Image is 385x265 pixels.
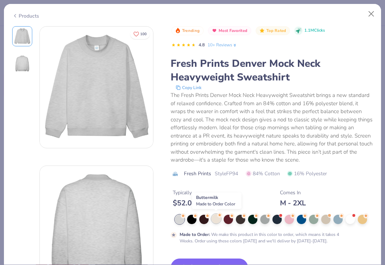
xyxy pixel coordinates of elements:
span: Fresh Prints [184,170,211,177]
img: Top Rated sort [259,28,265,33]
img: Most Favorited sort [211,28,217,33]
span: 100 [140,32,147,36]
div: Buttermilk [192,192,242,209]
div: The Fresh Prints Denver Mock Neck Heavyweight Sweatshirt brings a new standard of relaxed confide... [171,91,373,164]
span: Top Rated [266,29,286,33]
span: Most Favorited [219,29,247,33]
div: $ 52.00 - $ 60.00 [173,199,232,208]
span: Trending [182,29,200,33]
button: Badge Button [256,26,290,36]
strong: Made to Order : [180,232,210,237]
span: 16% Polyester [287,170,327,177]
span: 84% Cotton [246,170,280,177]
button: Badge Button [171,26,204,36]
div: M - 2XL [280,199,306,208]
a: 10+ Reviews [208,42,237,48]
div: Typically [173,189,232,196]
button: Like [130,29,150,39]
button: Close [365,7,378,21]
span: 1.1M Clicks [304,28,325,34]
div: We make this product in this color to order, which means it takes 4 Weeks. Order using these colo... [180,231,349,244]
span: 4.8 [199,42,205,48]
img: brand logo [171,171,180,177]
div: 4.8 Stars [171,39,196,51]
div: Fresh Prints Denver Mock Neck Heavyweight Sweatshirt [171,57,373,84]
img: Front [40,31,153,144]
div: Comes In [280,189,306,196]
button: Badge Button [208,26,251,36]
span: Made to Order Color [196,201,235,207]
div: Products [12,12,39,20]
img: Front [14,28,31,45]
span: Style FP94 [215,170,238,177]
img: Trending sort [175,28,181,33]
button: copy to clipboard [174,84,204,91]
img: Back [14,55,31,72]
